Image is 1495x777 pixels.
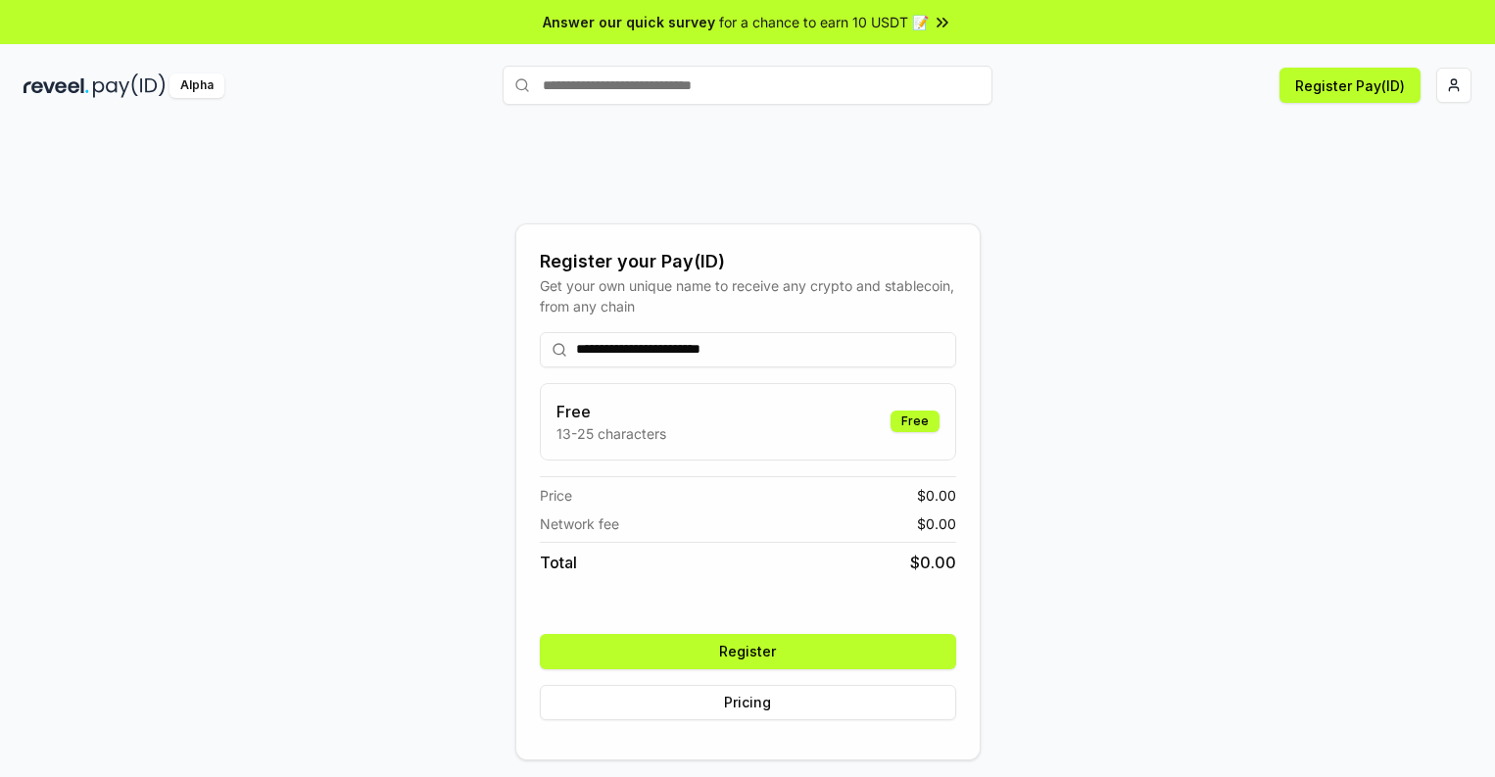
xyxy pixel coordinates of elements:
[540,248,956,275] div: Register your Pay(ID)
[719,12,929,32] span: for a chance to earn 10 USDT 📝
[93,73,166,98] img: pay_id
[917,485,956,506] span: $ 0.00
[540,513,619,534] span: Network fee
[540,685,956,720] button: Pricing
[891,411,940,432] div: Free
[540,275,956,316] div: Get your own unique name to receive any crypto and stablecoin, from any chain
[556,423,666,444] p: 13-25 characters
[540,485,572,506] span: Price
[543,12,715,32] span: Answer our quick survey
[910,551,956,574] span: $ 0.00
[169,73,224,98] div: Alpha
[917,513,956,534] span: $ 0.00
[540,551,577,574] span: Total
[556,400,666,423] h3: Free
[24,73,89,98] img: reveel_dark
[540,634,956,669] button: Register
[1279,68,1421,103] button: Register Pay(ID)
